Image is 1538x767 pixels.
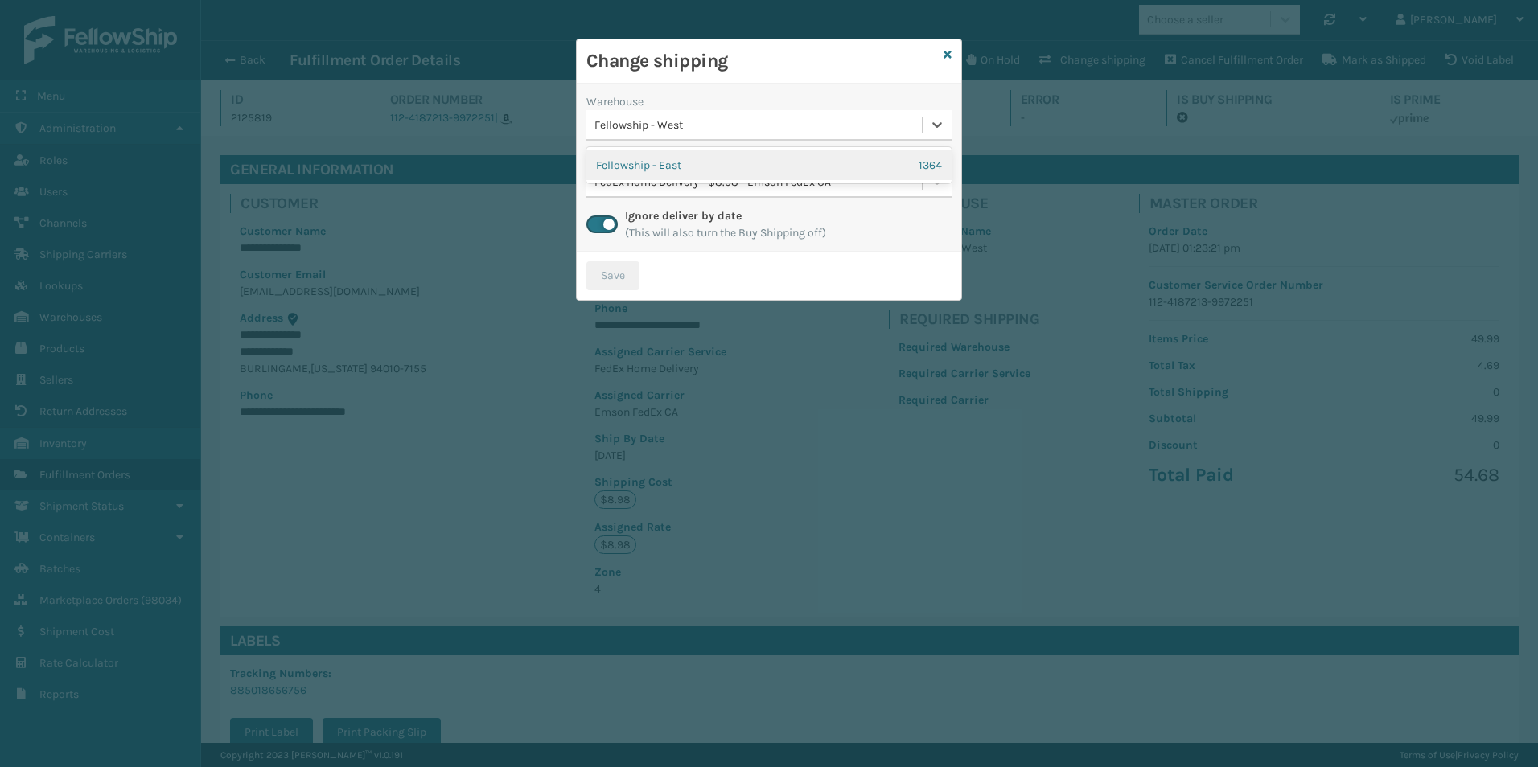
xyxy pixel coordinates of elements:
div: Fellowship - East [586,150,952,180]
span: (This will also turn the Buy Shipping off) [625,224,826,241]
label: Warehouse [586,93,644,110]
div: Fellowship - West [594,117,923,133]
div: 1364 [919,157,942,174]
button: Save [586,261,639,290]
label: Ignore deliver by date [625,209,742,223]
h3: Change shipping [586,49,937,73]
